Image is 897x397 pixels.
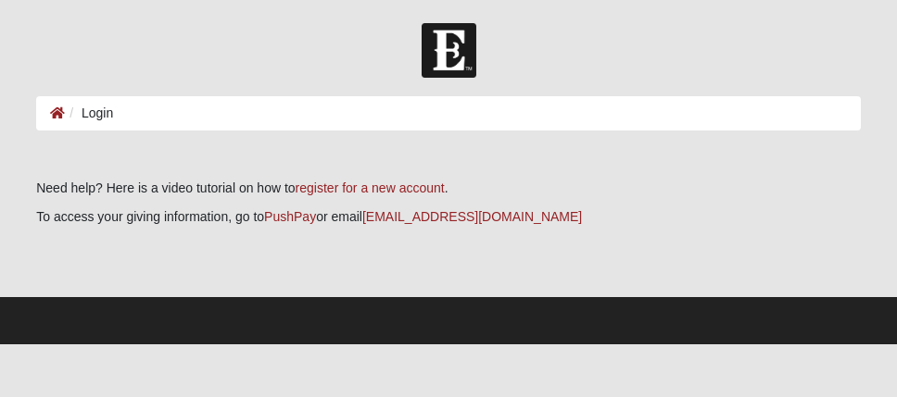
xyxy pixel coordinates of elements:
img: Church of Eleven22 Logo [422,23,476,78]
a: register for a new account [296,180,445,195]
a: PushPay [264,209,316,224]
p: To access your giving information, go to or email [36,207,861,227]
a: [EMAIL_ADDRESS][DOMAIN_NAME] [362,209,582,224]
li: Login [65,104,113,123]
p: Need help? Here is a video tutorial on how to . [36,179,861,198]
